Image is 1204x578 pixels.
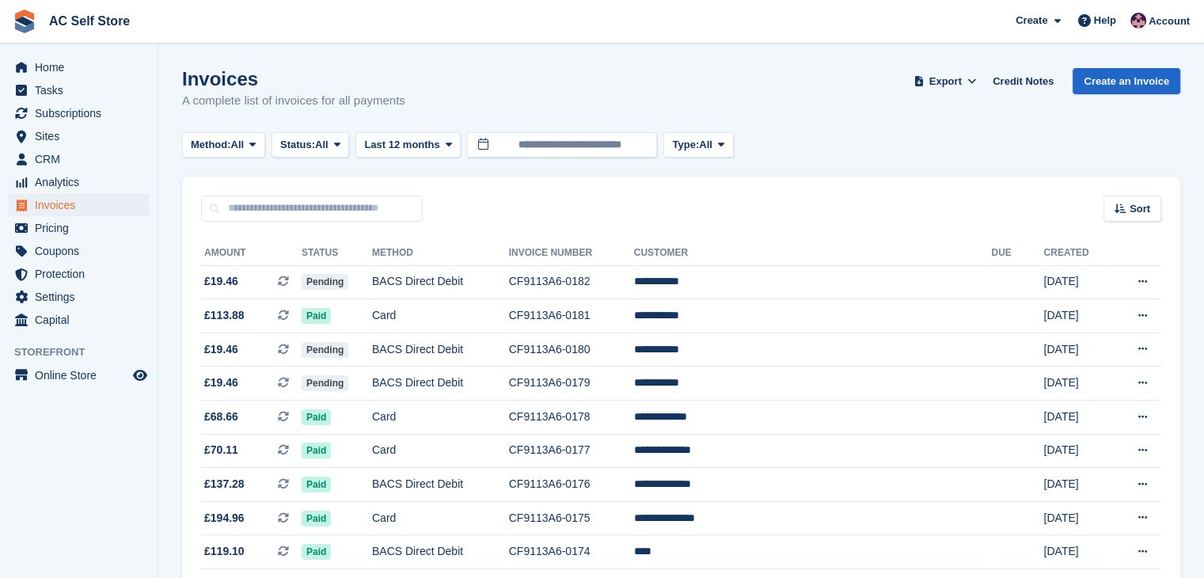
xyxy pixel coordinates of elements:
[1043,265,1111,299] td: [DATE]
[315,137,329,153] span: All
[509,265,634,299] td: CF9113A6-0182
[509,299,634,333] td: CF9113A6-0181
[1043,367,1111,401] td: [DATE]
[8,79,150,101] a: menu
[35,240,130,262] span: Coupons
[231,137,245,153] span: All
[1094,13,1116,29] span: Help
[35,194,130,216] span: Invoices
[509,367,634,401] td: CF9113A6-0179
[672,137,699,153] span: Type:
[372,468,509,502] td: BACS Direct Debit
[13,10,36,33] img: stora-icon-8386f47178a22dfd0bd8f6a31ec36ba5ce8667c1dd55bd0f319d3a0aa187defe.svg
[204,375,238,391] span: £19.46
[35,286,130,308] span: Settings
[372,501,509,535] td: Card
[910,68,980,94] button: Export
[204,307,245,324] span: £113.88
[1130,13,1146,29] img: Ted Cox
[201,241,302,266] th: Amount
[14,344,158,360] span: Storefront
[8,240,150,262] a: menu
[204,543,245,560] span: £119.10
[35,125,130,147] span: Sites
[372,265,509,299] td: BACS Direct Debit
[35,148,130,170] span: CRM
[1149,13,1190,29] span: Account
[43,8,136,34] a: AC Self Store
[372,535,509,569] td: BACS Direct Debit
[35,171,130,193] span: Analytics
[35,79,130,101] span: Tasks
[302,443,331,458] span: Paid
[204,442,238,458] span: £70.11
[372,241,509,266] th: Method
[302,544,331,560] span: Paid
[509,241,634,266] th: Invoice Number
[204,409,238,425] span: £68.66
[1043,241,1111,266] th: Created
[372,367,509,401] td: BACS Direct Debit
[364,137,439,153] span: Last 12 months
[302,241,372,266] th: Status
[1043,299,1111,333] td: [DATE]
[35,364,130,386] span: Online Store
[302,342,348,358] span: Pending
[302,511,331,527] span: Paid
[509,434,634,468] td: CF9113A6-0177
[182,132,265,158] button: Method: All
[509,401,634,435] td: CF9113A6-0178
[509,501,634,535] td: CF9113A6-0175
[1043,535,1111,569] td: [DATE]
[35,309,130,331] span: Capital
[182,92,405,110] p: A complete list of invoices for all payments
[272,132,349,158] button: Status: All
[204,273,238,290] span: £19.46
[663,132,733,158] button: Type: All
[204,510,245,527] span: £194.96
[8,148,150,170] a: menu
[8,263,150,285] a: menu
[182,68,405,89] h1: Invoices
[1043,501,1111,535] td: [DATE]
[8,286,150,308] a: menu
[1043,434,1111,468] td: [DATE]
[509,535,634,569] td: CF9113A6-0174
[8,194,150,216] a: menu
[1043,401,1111,435] td: [DATE]
[191,137,231,153] span: Method:
[1043,333,1111,367] td: [DATE]
[372,401,509,435] td: Card
[302,409,331,425] span: Paid
[8,56,150,78] a: menu
[35,217,130,239] span: Pricing
[1073,68,1180,94] a: Create an Invoice
[204,341,238,358] span: £19.46
[302,375,348,391] span: Pending
[1130,201,1150,217] span: Sort
[1043,468,1111,502] td: [DATE]
[509,468,634,502] td: CF9113A6-0176
[35,56,130,78] span: Home
[8,364,150,386] a: menu
[8,217,150,239] a: menu
[8,125,150,147] a: menu
[634,241,992,266] th: Customer
[302,274,348,290] span: Pending
[302,477,331,492] span: Paid
[35,263,130,285] span: Protection
[35,102,130,124] span: Subscriptions
[929,74,962,89] span: Export
[509,333,634,367] td: CF9113A6-0180
[8,171,150,193] a: menu
[372,434,509,468] td: Card
[8,102,150,124] a: menu
[302,308,331,324] span: Paid
[355,132,461,158] button: Last 12 months
[699,137,712,153] span: All
[131,366,150,385] a: Preview store
[372,333,509,367] td: BACS Direct Debit
[991,241,1043,266] th: Due
[280,137,315,153] span: Status:
[204,476,245,492] span: £137.28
